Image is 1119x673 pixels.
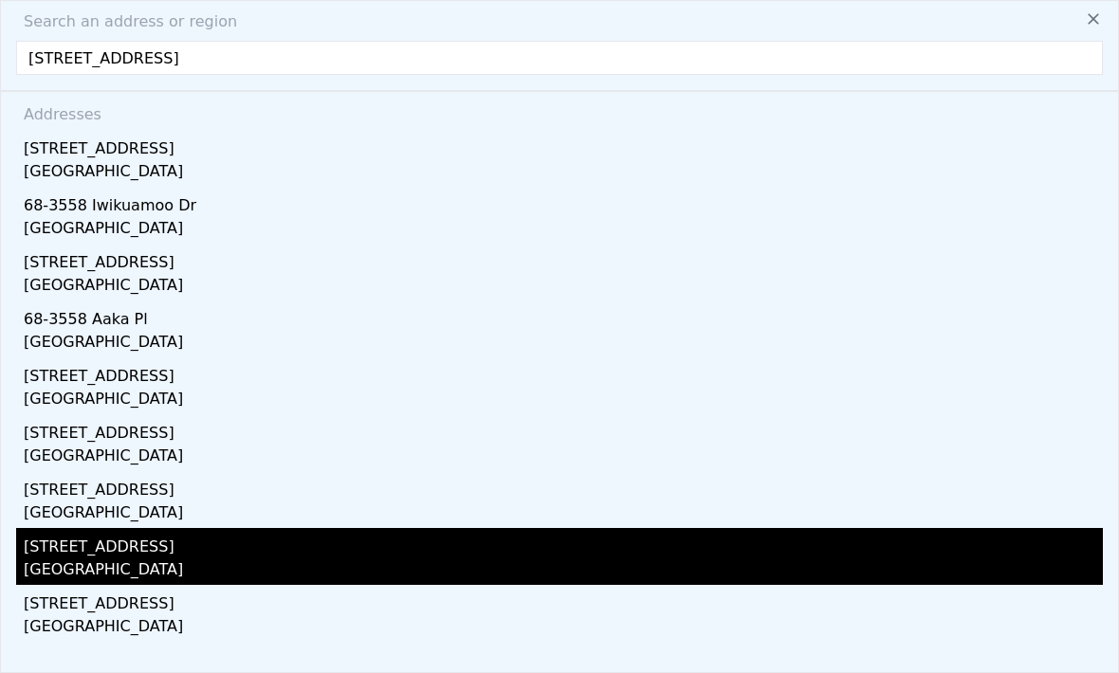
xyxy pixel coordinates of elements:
[24,445,1103,471] div: [GEOGRAPHIC_DATA]
[24,528,1103,558] div: [STREET_ADDRESS]
[24,357,1103,388] div: [STREET_ADDRESS]
[24,331,1103,357] div: [GEOGRAPHIC_DATA]
[24,187,1103,217] div: 68-3558 Iwikuamoo Dr
[24,160,1103,187] div: [GEOGRAPHIC_DATA]
[24,615,1103,642] div: [GEOGRAPHIC_DATA]
[24,300,1103,331] div: 68-3558 Aaka Pl
[16,92,1103,130] div: Addresses
[24,217,1103,244] div: [GEOGRAPHIC_DATA]
[24,501,1103,528] div: [GEOGRAPHIC_DATA]
[24,274,1103,300] div: [GEOGRAPHIC_DATA]
[24,244,1103,274] div: [STREET_ADDRESS]
[24,388,1103,414] div: [GEOGRAPHIC_DATA]
[24,130,1103,160] div: [STREET_ADDRESS]
[24,585,1103,615] div: [STREET_ADDRESS]
[24,414,1103,445] div: [STREET_ADDRESS]
[9,10,237,33] span: Search an address or region
[24,558,1103,585] div: [GEOGRAPHIC_DATA]
[24,642,1103,672] div: [STREET_ADDRESS]
[24,471,1103,501] div: [STREET_ADDRESS]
